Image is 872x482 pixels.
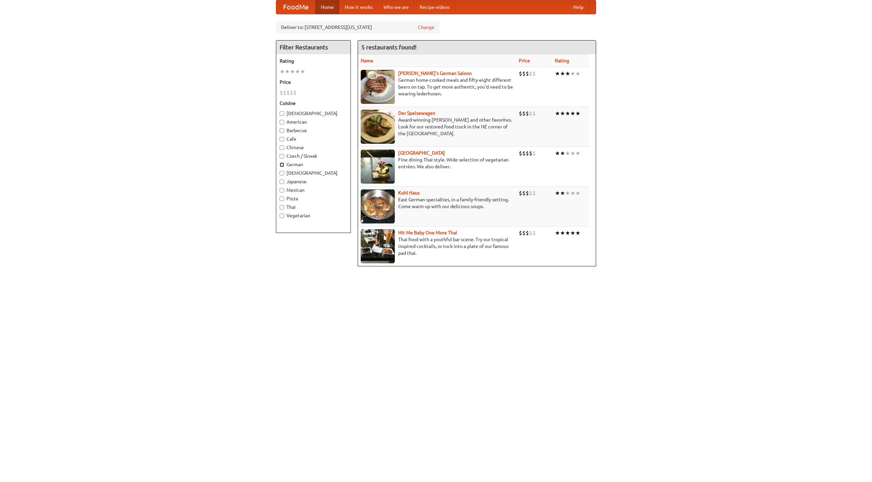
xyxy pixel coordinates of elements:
li: ★ [565,110,570,117]
label: Thai [280,204,347,211]
li: ★ [560,189,565,197]
li: $ [526,70,529,77]
li: $ [293,89,297,96]
li: ★ [565,150,570,157]
li: $ [519,189,522,197]
a: Who we are [378,0,414,14]
li: ★ [575,70,580,77]
li: ★ [570,189,575,197]
label: Czech / Slovak [280,153,347,159]
li: ★ [570,70,575,77]
li: $ [526,110,529,117]
input: Thai [280,205,284,209]
li: ★ [570,110,575,117]
li: $ [532,70,536,77]
li: $ [519,110,522,117]
li: $ [290,89,293,96]
div: Deliver to: [STREET_ADDRESS][US_STATE] [276,21,439,33]
li: $ [519,229,522,237]
li: $ [522,70,526,77]
p: Award-winning [PERSON_NAME] and other favorites. Look for our restored food truck in the NE corne... [361,116,513,137]
li: ★ [295,68,300,75]
li: $ [532,110,536,117]
a: Recipe videos [414,0,455,14]
p: Thai food with a youthful bar scene. Try our tropical inspired cocktails, or tuck into a plate of... [361,236,513,256]
input: Mexican [280,188,284,192]
a: How it works [339,0,378,14]
li: ★ [560,110,565,117]
input: [DEMOGRAPHIC_DATA] [280,171,284,175]
li: $ [280,89,283,96]
li: ★ [575,150,580,157]
label: Vegetarian [280,212,347,219]
img: kohlhaus.jpg [361,189,395,223]
li: ★ [555,70,560,77]
li: $ [529,110,532,117]
li: ★ [290,68,295,75]
a: Hit Me Baby One More Thai [398,230,457,235]
label: Cafe [280,136,347,142]
li: ★ [565,189,570,197]
input: Czech / Slovak [280,154,284,158]
li: $ [519,150,522,157]
li: $ [529,150,532,157]
a: Help [568,0,589,14]
h4: Filter Restaurants [276,41,351,54]
li: $ [522,110,526,117]
li: ★ [570,229,575,237]
li: ★ [575,110,580,117]
label: Pizza [280,195,347,202]
p: East German specialties, in a family-friendly setting. Come warm up with our delicious soups. [361,196,513,210]
p: German home-cooked meals and fifty-eight different beers on tap. To get more authentic, you'd nee... [361,77,513,97]
img: babythai.jpg [361,229,395,263]
label: German [280,161,347,168]
li: ★ [555,229,560,237]
label: Japanese [280,178,347,185]
li: ★ [555,110,560,117]
li: $ [522,150,526,157]
li: ★ [280,68,285,75]
b: Der Speisewagen [398,110,435,116]
input: Chinese [280,145,284,150]
input: German [280,162,284,167]
li: ★ [575,229,580,237]
img: speisewagen.jpg [361,110,395,144]
h5: Rating [280,58,347,64]
a: [PERSON_NAME]'s German Saloon [398,71,472,76]
label: [DEMOGRAPHIC_DATA] [280,110,347,117]
li: $ [532,150,536,157]
label: [DEMOGRAPHIC_DATA] [280,170,347,176]
li: ★ [285,68,290,75]
li: $ [532,189,536,197]
ng-pluralize: 5 restaurants found! [361,44,417,50]
li: $ [529,229,532,237]
input: Vegetarian [280,214,284,218]
a: Kohl Haus [398,190,420,196]
input: Japanese [280,180,284,184]
li: ★ [555,150,560,157]
input: American [280,120,284,124]
li: $ [526,150,529,157]
input: [DEMOGRAPHIC_DATA] [280,111,284,116]
li: ★ [570,150,575,157]
label: Chinese [280,144,347,151]
a: Home [315,0,339,14]
li: $ [519,70,522,77]
li: ★ [565,229,570,237]
a: Price [519,58,530,63]
a: Rating [555,58,569,63]
li: $ [526,189,529,197]
li: ★ [555,189,560,197]
li: $ [526,229,529,237]
li: ★ [560,150,565,157]
li: $ [529,70,532,77]
li: ★ [560,70,565,77]
a: [GEOGRAPHIC_DATA] [398,150,445,156]
li: $ [283,89,286,96]
a: FoodMe [276,0,315,14]
li: $ [522,229,526,237]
